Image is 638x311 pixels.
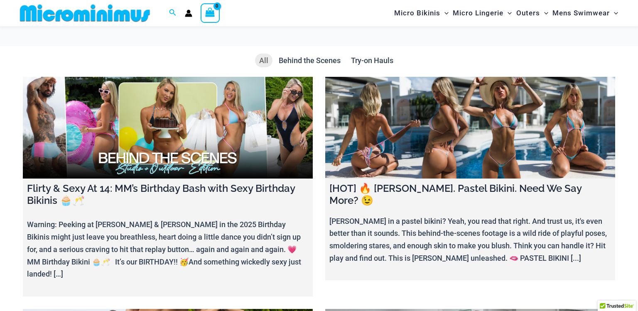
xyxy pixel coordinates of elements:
a: Mens SwimwearMenu ToggleMenu Toggle [550,2,620,24]
a: Search icon link [169,8,177,18]
a: View Shopping Cart, empty [201,3,220,22]
a: Account icon link [185,10,192,17]
img: MM SHOP LOGO FLAT [17,4,153,22]
a: Flirty & Sexy At 14: MM’s Birthday Bash with Sexy Birthday Bikinis 🧁🥂 [23,77,313,179]
p: Warning: Peeking at [PERSON_NAME] & [PERSON_NAME] in the 2025 Birthday Bikinis might just leave y... [27,218,309,280]
h4: Flirty & Sexy At 14: MM’s Birthday Bash with Sexy Birthday Bikinis 🧁🥂 [27,183,309,207]
span: Micro Bikinis [394,2,440,24]
span: Menu Toggle [440,2,449,24]
span: All [259,56,268,65]
span: Menu Toggle [610,2,618,24]
a: Micro LingerieMenu ToggleMenu Toggle [451,2,514,24]
span: Micro Lingerie [453,2,503,24]
span: Behind the Scenes [279,56,341,65]
a: OutersMenu ToggleMenu Toggle [514,2,550,24]
a: [HOT] 🔥 Olivia. Pastel Bikini. Need We Say More? 😉 [325,77,615,179]
span: Try-on Hauls [351,56,393,65]
h4: [HOT] 🔥 [PERSON_NAME]. Pastel Bikini. Need We Say More? 😉 [329,183,611,207]
span: Outers [516,2,540,24]
nav: Site Navigation [391,1,621,25]
span: Mens Swimwear [552,2,610,24]
span: Menu Toggle [540,2,548,24]
span: Menu Toggle [503,2,512,24]
p: [PERSON_NAME] in a pastel bikini? Yeah, you read that right. And trust us, it's even better than ... [329,215,611,264]
a: Micro BikinisMenu ToggleMenu Toggle [392,2,451,24]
